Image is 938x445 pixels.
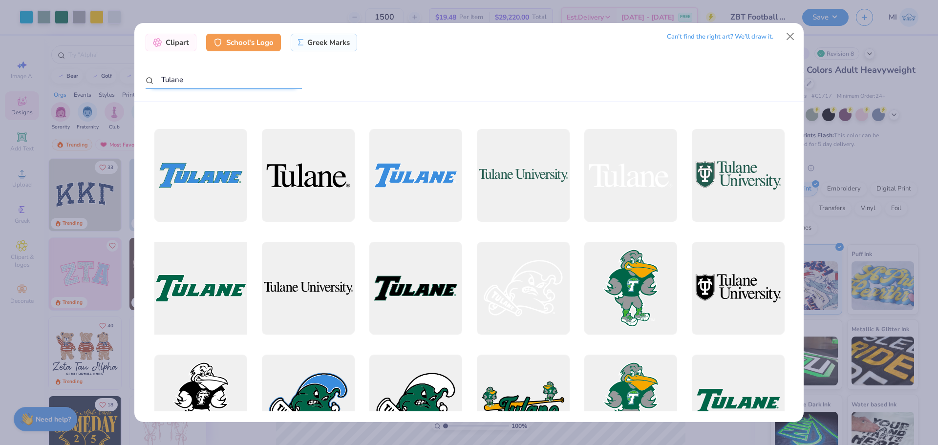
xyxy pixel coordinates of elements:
[291,34,358,51] div: Greek Marks
[146,34,196,51] div: Clipart
[667,28,773,45] div: Can’t find the right art? We’ll draw it.
[206,34,281,51] div: School's Logo
[146,71,302,89] input: Search by name
[781,27,800,45] button: Close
